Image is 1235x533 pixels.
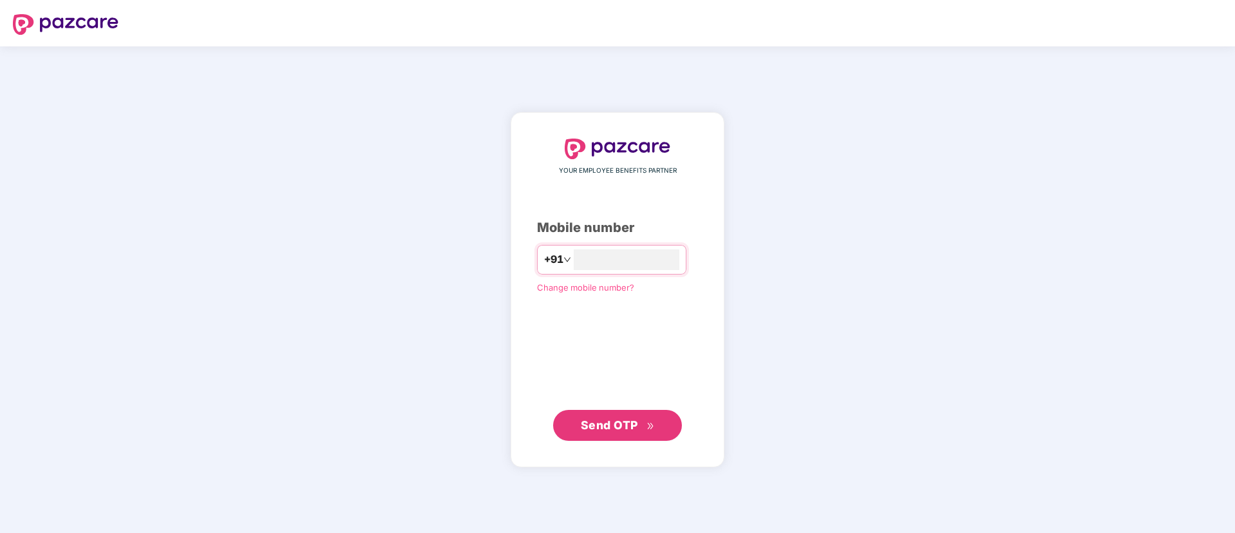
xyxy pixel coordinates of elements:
[646,422,655,431] span: double-right
[544,251,563,267] span: +91
[537,282,634,293] a: Change mobile number?
[565,139,670,159] img: logo
[13,14,118,35] img: logo
[563,256,571,264] span: down
[581,418,638,432] span: Send OTP
[553,410,682,441] button: Send OTPdouble-right
[559,166,677,176] span: YOUR EMPLOYEE BENEFITS PARTNER
[537,218,698,238] div: Mobile number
